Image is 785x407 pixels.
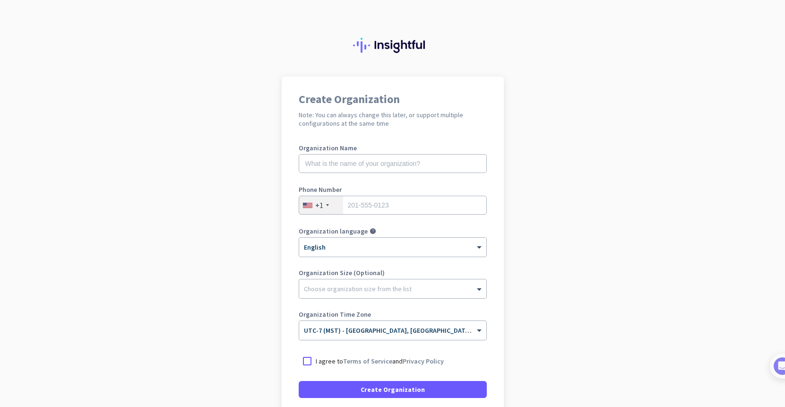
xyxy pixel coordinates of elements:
[403,357,444,365] a: Privacy Policy
[299,196,487,215] input: 201-555-0123
[370,228,376,234] i: help
[315,200,323,210] div: +1
[299,94,487,105] h1: Create Organization
[299,228,368,234] label: Organization language
[299,145,487,151] label: Organization Name
[299,154,487,173] input: What is the name of your organization?
[343,357,392,365] a: Terms of Service
[299,381,487,398] button: Create Organization
[299,186,487,193] label: Phone Number
[361,385,425,394] span: Create Organization
[316,356,444,366] p: I agree to and
[299,269,487,276] label: Organization Size (Optional)
[299,111,487,128] h2: Note: You can always change this later, or support multiple configurations at the same time
[299,311,487,318] label: Organization Time Zone
[353,38,432,53] img: Insightful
